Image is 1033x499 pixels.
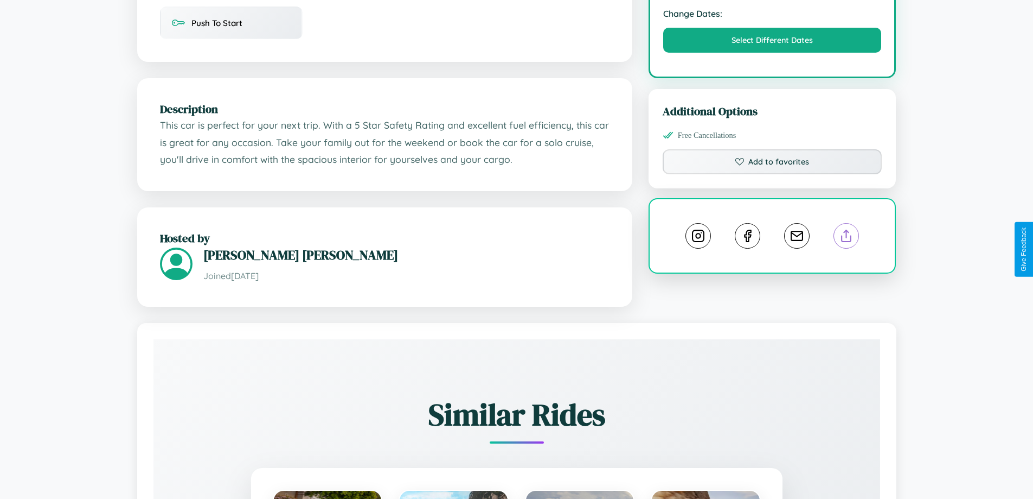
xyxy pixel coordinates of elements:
h2: Hosted by [160,230,609,246]
p: This car is perfect for your next trip. With a 5 Star Safety Rating and excellent fuel efficiency... [160,117,609,168]
h2: Similar Rides [191,394,842,435]
strong: Change Dates: [663,8,882,19]
h3: [PERSON_NAME] [PERSON_NAME] [203,246,609,264]
h2: Description [160,101,609,117]
button: Add to favorites [663,149,882,174]
span: Push To Start [191,18,242,28]
p: Joined [DATE] [203,268,609,284]
button: Select Different Dates [663,28,882,53]
span: Free Cancellations [678,131,736,140]
div: Give Feedback [1020,228,1028,271]
h3: Additional Options [663,103,882,119]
